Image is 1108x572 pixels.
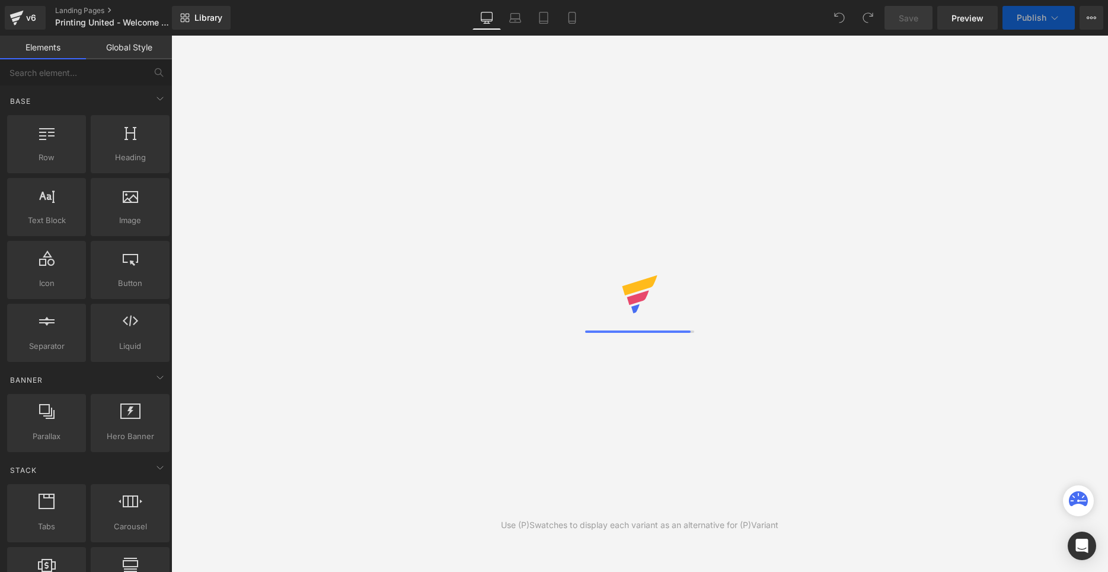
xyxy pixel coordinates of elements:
button: Redo [856,6,880,30]
a: New Library [172,6,231,30]
span: Liquid [94,340,166,352]
span: Base [9,96,32,107]
a: Landing Pages [55,6,191,15]
span: Image [94,214,166,227]
span: Banner [9,374,44,386]
div: Use (P)Swatches to display each variant as an alternative for (P)Variant [501,519,778,532]
span: Printing United - Welcome to All American Print Supply Co [55,18,169,27]
span: Row [11,151,82,164]
a: Desktop [472,6,501,30]
button: Publish [1002,6,1075,30]
span: Publish [1017,13,1046,23]
span: Heading [94,151,166,164]
a: Tablet [529,6,558,30]
div: Open Intercom Messenger [1068,532,1096,560]
span: Save [899,12,918,24]
span: Parallax [11,430,82,443]
span: Carousel [94,520,166,533]
span: Library [194,12,222,23]
a: Mobile [558,6,586,30]
a: v6 [5,6,46,30]
span: Button [94,277,166,290]
div: v6 [24,10,39,26]
span: Tabs [11,520,82,533]
button: More [1080,6,1103,30]
span: Text Block [11,214,82,227]
a: Preview [937,6,998,30]
span: Preview [951,12,984,24]
span: Hero Banner [94,430,166,443]
a: Global Style [86,36,172,59]
span: Separator [11,340,82,352]
span: Stack [9,465,38,476]
a: Laptop [501,6,529,30]
button: Undo [828,6,851,30]
span: Icon [11,277,82,290]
